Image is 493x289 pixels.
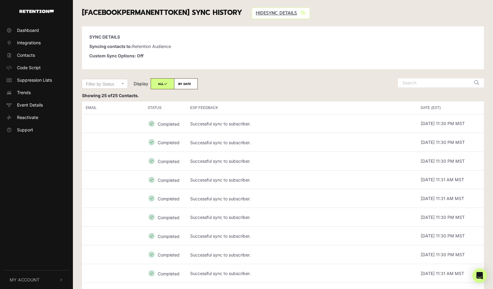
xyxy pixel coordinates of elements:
[190,271,251,276] p: Successful sync to subscriber.
[10,277,39,283] span: My Account
[17,64,41,71] span: Code Script
[158,252,180,257] small: Completed
[4,100,69,110] a: Event Details
[4,63,69,73] a: Code Script
[158,140,180,145] small: Completed
[190,140,251,145] p: Successful sync to subscriber.
[17,39,41,46] span: Integrations
[17,102,43,108] span: Event Details
[17,52,35,58] span: Contacts
[4,38,69,48] a: Integrations
[17,27,39,33] span: Dashboard
[187,101,417,114] th: ESP FEEDBACK
[158,196,180,201] small: Completed
[252,8,310,19] a: HIDESYNC DETAILS
[190,234,251,239] p: Successful sync to subscriber.
[417,245,484,264] td: [DATE] 11:30 PM MST
[158,121,180,126] small: Completed
[190,178,251,183] p: Successful sync to subscriber.
[82,93,139,98] strong: Showing 25 of
[158,271,180,276] small: Completed
[472,268,487,283] div: Open Intercom Messenger
[4,25,69,35] a: Dashboard
[417,170,484,189] td: [DATE] 11:31 AM MST
[158,215,180,220] small: Completed
[17,127,33,133] span: Support
[82,7,242,18] span: [FacebookPermanentToken] SYNC HISTORY
[4,270,69,289] button: My Account
[417,226,484,245] td: [DATE] 11:30 PM MST
[89,43,477,49] p: Retention Audience
[89,53,144,58] strong: Custom Sync Options: Off
[190,121,251,127] p: Successful sync to subscriber.
[4,112,69,122] a: Reactivate
[17,114,38,121] span: Reactivate
[158,177,180,182] small: Completed
[417,189,484,208] td: [DATE] 11:31 AM MST
[417,264,484,283] td: [DATE] 11:31 AM MST
[256,10,266,16] span: HIDE
[190,159,251,164] p: Successful sync to subscriber.
[4,75,69,85] a: Suppression Lists
[144,101,187,114] th: STATUS
[158,159,180,164] small: Completed
[190,215,251,220] p: Successful sync to subscriber.
[417,208,484,226] td: [DATE] 11:30 PM MST
[82,101,144,114] th: EMAIL
[112,93,139,98] span: 25 Contacts.
[417,101,484,114] th: DATE (EST)
[190,196,251,202] p: Successful sync to subscriber.
[17,89,31,96] span: Trends
[190,253,251,258] p: Successful sync to subscriber.
[4,87,69,97] a: Trends
[417,133,484,152] td: [DATE] 11:30 PM MST
[4,125,69,135] a: Support
[4,50,69,60] a: Contacts
[174,78,198,89] label: BY DATE
[151,78,174,89] label: ALL
[417,151,484,170] td: [DATE] 11:30 PM MST
[17,77,52,83] span: Suppression Lists
[134,81,148,86] span: Display
[86,82,114,87] span: Filter by Status
[19,10,54,13] img: Retention.com
[158,233,180,239] small: Completed
[417,114,484,133] td: [DATE] 11:30 PM MST
[89,44,132,49] strong: Syncing contacts to:
[89,34,120,39] strong: SYNC DETAILS
[398,78,471,87] input: Search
